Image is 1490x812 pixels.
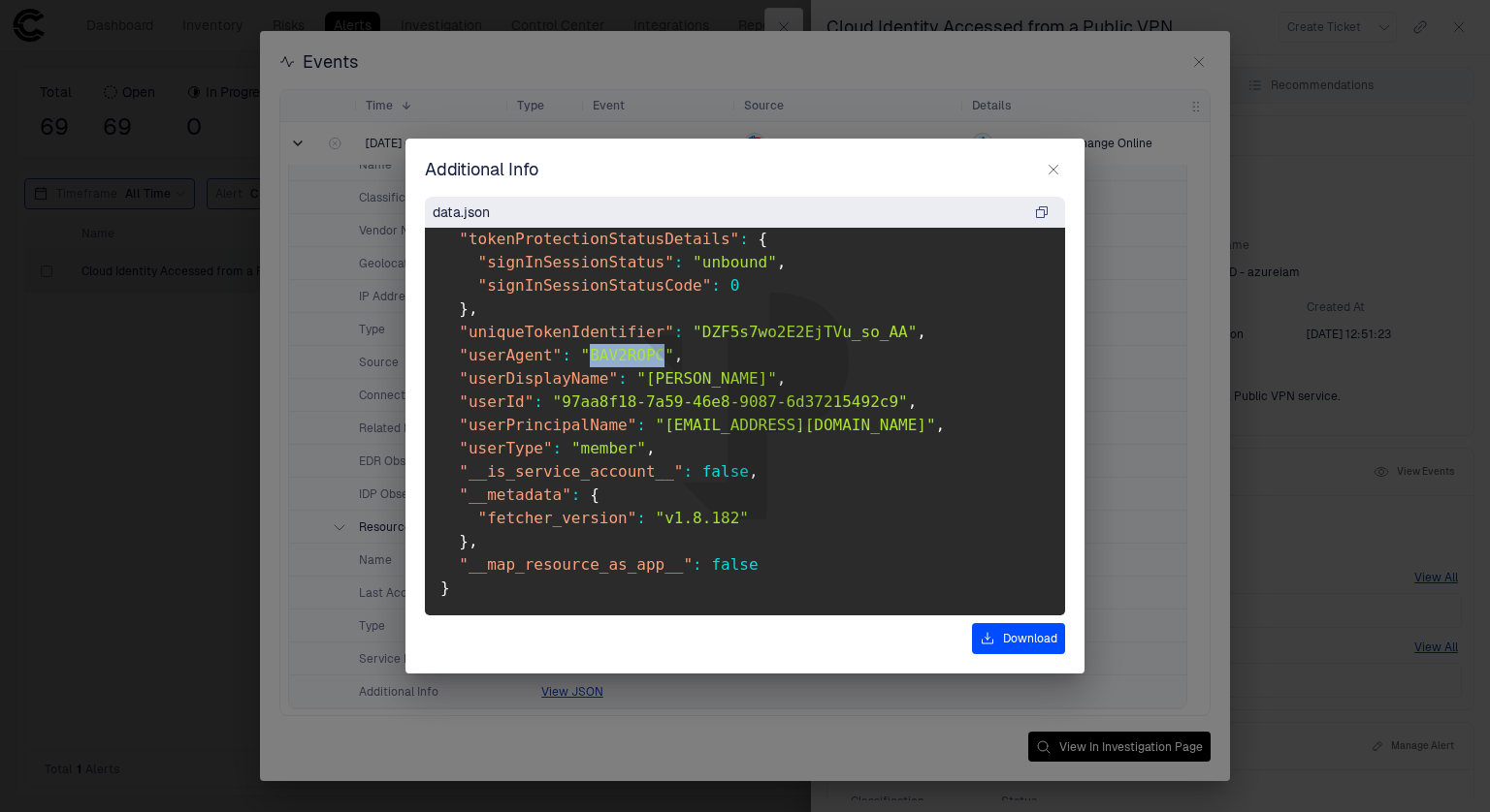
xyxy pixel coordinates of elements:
span: "__map_resource_as_app__" [459,555,693,574]
span: "userPrincipalName" [459,416,636,434]
span: } [459,532,469,550]
span: : [636,509,646,527]
span: : [674,253,684,271]
span: , [777,369,787,388]
span: "signInSessionStatus" [478,253,674,271]
span: "unbound" [693,253,777,271]
span: , [674,346,684,364]
span: { [759,230,768,248]
span: "BAV2ROPC" [581,346,674,364]
span: } [440,578,450,597]
span: } [459,299,469,318]
span: "[PERSON_NAME]" [636,369,777,388]
span: : [739,230,749,248]
span: "97aa8f18-7a59-46e8-9087-6d37215492c9" [553,392,908,411]
span: : [683,462,693,481]
span: : [636,416,646,434]
span: "DZF5s7wo2E2EjTVu_so_AA" [693,323,917,341]
span: : [562,346,571,364]
span: , [469,299,478,318]
span: : [534,392,543,411]
span: data.json [433,203,490,221]
span: "__metadata" [459,485,571,504]
span: "userType" [459,439,552,457]
span: , [469,532,478,550]
span: "[EMAIL_ADDRESS][DOMAIN_NAME]" [656,416,936,434]
span: , [646,439,656,457]
span: : [693,555,702,574]
span: "uniqueTokenIdentifier" [459,323,674,341]
span: false [711,555,758,574]
span: "signInSessionStatusCode" [478,276,712,295]
span: "userDisplayName" [459,369,618,388]
button: Download [972,623,1065,654]
span: "__is_service_account__" [459,462,683,481]
span: : [571,485,581,504]
span: : [711,276,721,295]
span: "tokenProtectionStatusDetails" [459,230,739,248]
span: "v1.8.182" [656,509,749,527]
span: 0 [730,276,740,295]
span: "userId" [459,392,534,411]
span: "fetcher_version" [478,509,637,527]
span: , [917,323,926,341]
span: , [908,392,918,411]
span: , [749,462,759,481]
span: "member" [571,439,646,457]
span: , [936,416,946,434]
span: Additional Info [425,158,538,181]
span: : [553,439,563,457]
span: : [674,323,684,341]
span: , [777,253,787,271]
span: { [590,485,599,504]
span: false [702,462,749,481]
span: "userAgent" [459,346,562,364]
span: : [618,369,628,388]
